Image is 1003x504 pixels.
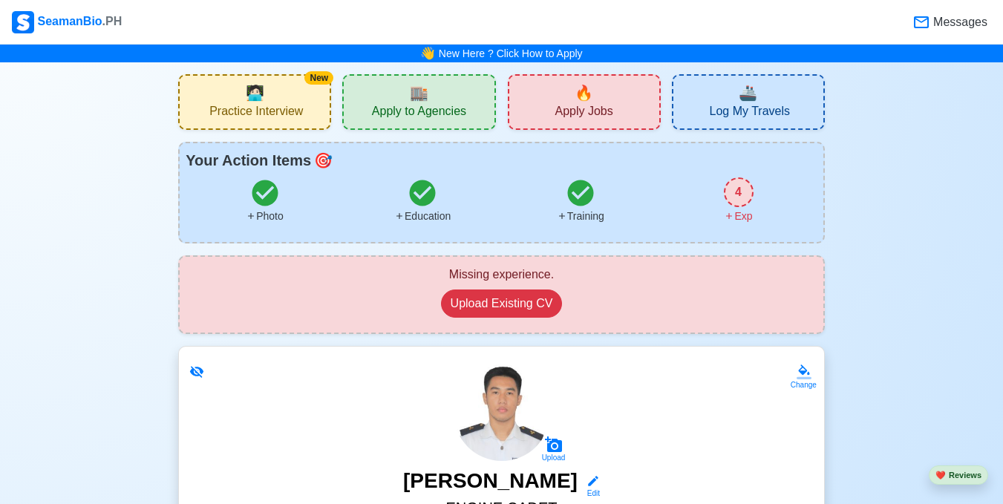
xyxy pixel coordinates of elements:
div: Change [791,379,817,390]
div: Missing experience. [192,266,811,284]
span: Apply to Agencies [372,104,466,122]
span: travel [739,82,757,104]
span: bell [417,42,438,65]
div: Education [394,209,451,224]
div: Edit [581,488,600,499]
span: interview [246,82,264,104]
span: Practice Interview [209,104,303,122]
div: Training [557,209,604,224]
div: New [304,71,333,85]
div: 4 [724,177,754,207]
div: Exp [724,209,752,224]
div: SeamanBio [12,11,122,33]
button: heartReviews [929,465,988,485]
h3: [PERSON_NAME] [403,468,578,499]
span: todo [314,149,333,171]
span: new [575,82,593,104]
span: .PH [102,15,122,27]
div: Upload [542,454,566,462]
span: heart [935,471,946,480]
span: Apply Jobs [555,104,612,122]
a: New Here ? Click How to Apply [439,48,583,59]
div: Your Action Items [186,149,817,171]
img: Logo [12,11,34,33]
span: agencies [410,82,428,104]
span: Messages [930,13,987,31]
span: Log My Travels [710,104,790,122]
button: Upload Existing CV [441,289,563,318]
div: Photo [246,209,284,224]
